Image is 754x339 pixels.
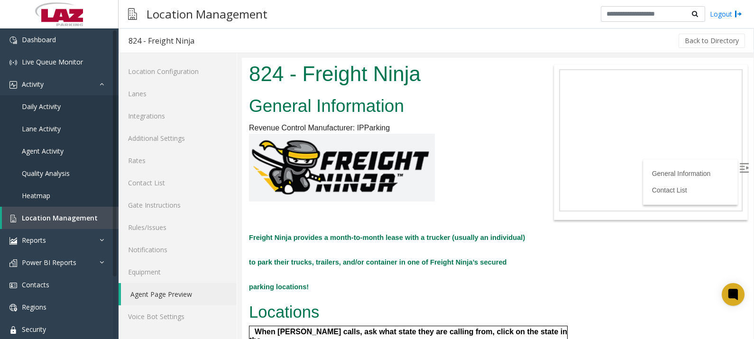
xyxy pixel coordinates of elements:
[119,216,237,238] a: Rules/Issues
[410,112,469,119] a: General Information
[129,35,194,47] div: 824 - Freight Ninja
[7,36,291,61] h2: General Information
[7,176,283,233] b: Freight Ninja provides a month-to-month lease with a trucker (usually an individual) to park thei...
[142,2,272,26] h3: Location Management
[22,191,50,200] span: Heatmap
[7,76,193,144] img: 778629658c364446a8f5208a07abe348.jpg
[22,57,83,66] span: Live Queue Monitor
[22,35,56,44] span: Dashboard
[710,9,742,19] a: Logout
[22,80,44,89] span: Activity
[22,302,46,312] span: Regions
[497,105,507,115] img: Open/Close Sidebar Menu
[9,81,17,89] img: 'icon'
[9,59,17,66] img: 'icon'
[119,238,237,261] a: Notifications
[22,280,49,289] span: Contacts
[119,194,237,216] a: Gate Instructions
[119,172,237,194] a: Contact List
[121,283,237,305] a: Agent Page Preview
[22,258,76,267] span: Power BI Reports
[9,259,17,267] img: 'icon'
[119,127,237,149] a: Additional Settings
[9,326,17,334] img: 'icon'
[9,215,17,222] img: 'icon'
[119,105,237,127] a: Integrations
[8,270,325,286] span: When [PERSON_NAME] calls, ask what state they are calling from, click on the state in the
[9,282,17,289] img: 'icon'
[22,325,46,334] span: Security
[735,9,742,19] img: logout
[22,147,64,156] span: Agent Activity
[119,261,237,283] a: Equipment
[7,66,148,74] span: Revenue Control Manufacturer: IPParking
[119,305,237,328] a: Voice Bot Settings
[22,124,61,133] span: Lane Activity
[9,37,17,44] img: 'icon'
[22,169,70,178] span: Quality Analysis
[2,207,119,229] a: Location Management
[22,213,98,222] span: Location Management
[7,245,77,263] span: Locations
[9,304,17,312] img: 'icon'
[22,236,46,245] span: Reports
[128,2,137,26] img: pageIcon
[679,34,745,48] button: Back to Directory
[22,102,61,111] span: Daily Activity
[9,237,17,245] img: 'icon'
[119,82,237,105] a: Lanes
[410,128,445,136] a: Contact List
[119,149,237,172] a: Rates
[119,60,237,82] a: Location Configuration
[7,1,291,31] h1: 824 - Freight Ninja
